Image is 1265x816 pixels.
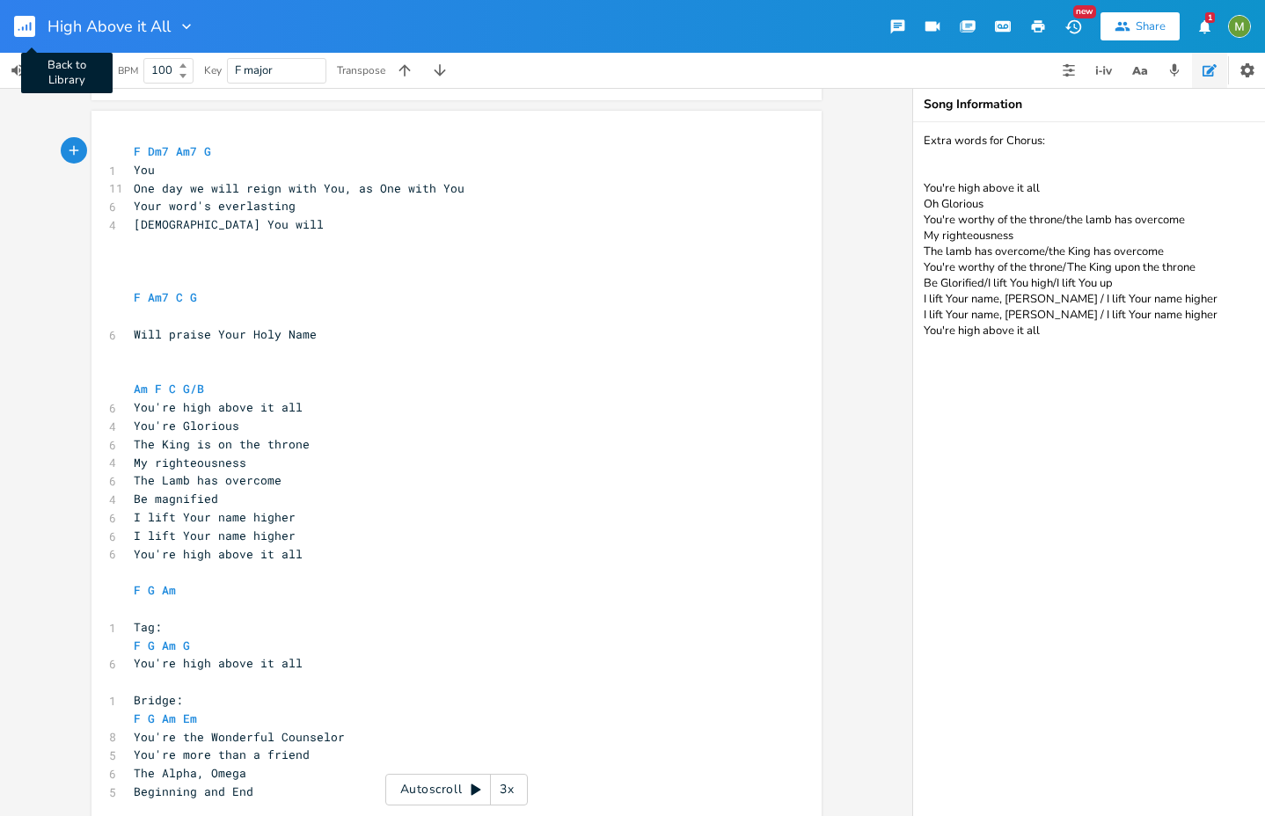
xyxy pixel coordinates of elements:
[913,122,1265,816] textarea: Extra words for Chorus: You're high above it all Oh Glorious You're worthy of the throne/the lamb...
[134,180,464,196] span: One day we will reign with You, as One with You
[134,326,317,342] span: Will praise Your Holy Name
[190,289,197,305] span: G
[148,143,169,159] span: Dm7
[204,143,211,159] span: G
[134,455,246,470] span: My righteousness
[183,710,197,726] span: Em
[134,472,282,488] span: The Lamb has overcome
[134,747,310,762] span: You're more than a friend
[148,637,155,653] span: G
[924,98,1254,111] div: Song Information
[134,783,253,799] span: Beginning and End
[183,381,204,397] span: G/B
[162,582,176,598] span: Am
[148,582,155,598] span: G
[134,198,296,214] span: Your word's everlasting
[134,619,162,635] span: Tag:
[148,289,169,305] span: Am7
[134,289,141,305] span: F
[148,710,155,726] span: G
[134,692,183,708] span: Bridge:
[134,399,303,415] span: You're high above it all
[204,65,222,76] div: Key
[134,655,303,671] span: You're high above it all
[48,18,171,34] span: High Above it All
[134,509,296,525] span: I lift Your name higher
[1136,18,1166,34] div: Share
[118,66,138,76] div: BPM
[155,381,162,397] span: F
[176,143,197,159] span: Am7
[162,637,176,653] span: Am
[176,289,183,305] span: C
[134,710,141,726] span: F
[134,162,155,178] span: You
[169,381,176,397] span: C
[134,418,239,433] span: You're Glorious
[235,62,273,78] span: F major
[1073,5,1096,18] div: New
[491,774,523,805] div: 3x
[162,710,176,726] span: Am
[1205,12,1215,23] div: 1
[134,381,148,397] span: Am
[134,528,296,543] span: I lift Your name higher
[134,436,310,452] span: The King is on the throne
[134,216,324,232] span: [DEMOGRAPHIC_DATA] You will
[14,5,49,47] button: Back to Library
[134,765,246,781] span: The Alpha, Omega
[337,65,385,76] div: Transpose
[1187,11,1222,42] button: 1
[134,491,218,506] span: Be magnified
[1100,12,1180,40] button: Share
[134,582,141,598] span: F
[134,729,345,745] span: You're the Wonderful Counselor
[385,774,528,805] div: Autoscroll
[183,637,190,653] span: G
[134,637,141,653] span: F
[1056,11,1091,42] button: New
[134,546,303,562] span: You're high above it all
[134,143,141,159] span: F
[1228,15,1251,38] img: Mik Sivak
